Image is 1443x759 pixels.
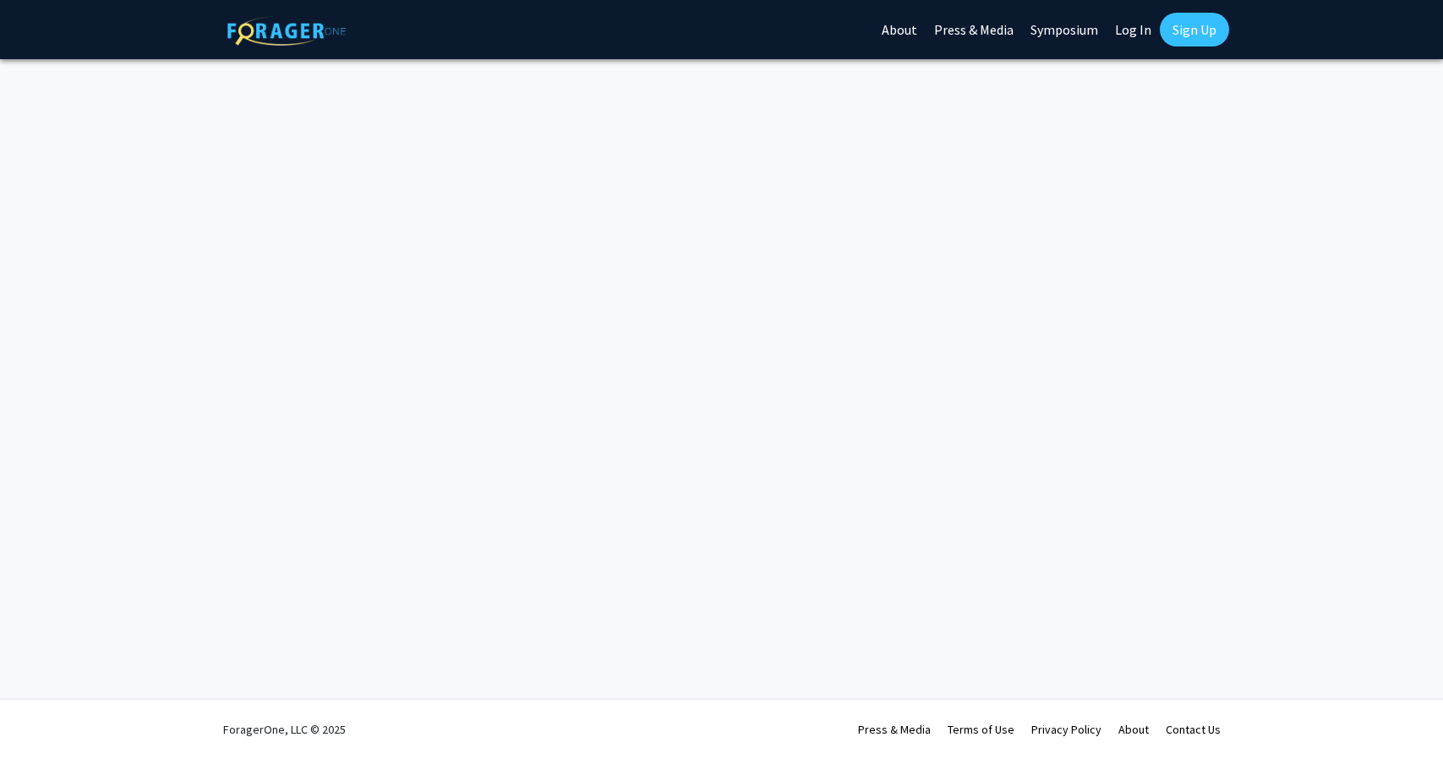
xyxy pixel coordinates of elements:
[1118,722,1149,737] a: About
[1031,722,1101,737] a: Privacy Policy
[227,16,346,46] img: ForagerOne Logo
[1160,13,1229,46] a: Sign Up
[223,700,346,759] div: ForagerOne, LLC © 2025
[948,722,1014,737] a: Terms of Use
[1166,722,1221,737] a: Contact Us
[858,722,931,737] a: Press & Media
